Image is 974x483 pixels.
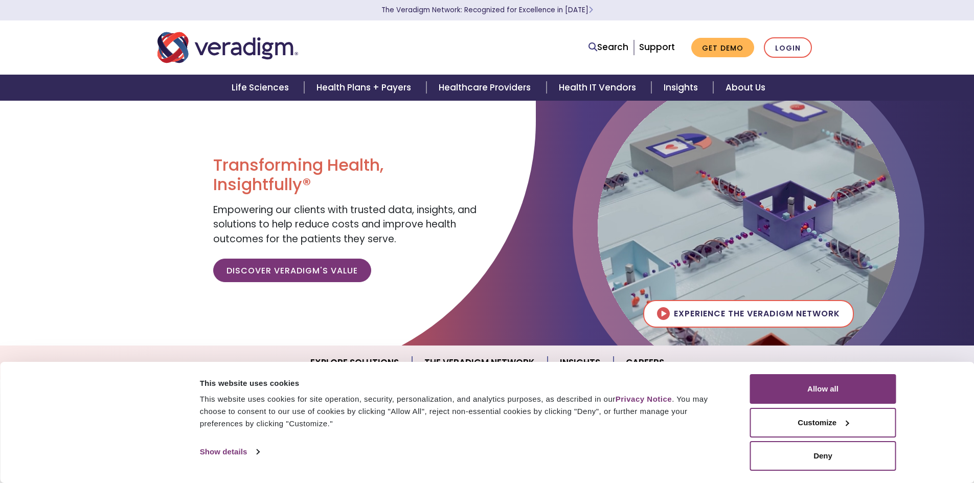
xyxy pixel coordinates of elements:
span: Learn More [588,5,593,15]
a: Privacy Notice [616,395,672,403]
a: Support [639,41,675,53]
a: Healthcare Providers [426,75,546,101]
a: Insights [548,350,614,376]
a: Health Plans + Payers [304,75,426,101]
a: Login [764,37,812,58]
span: Empowering our clients with trusted data, insights, and solutions to help reduce costs and improv... [213,203,477,246]
button: Customize [750,408,896,438]
a: Insights [651,75,713,101]
a: The Veradigm Network [412,350,548,376]
div: This website uses cookies [200,377,727,389]
a: Careers [614,350,676,376]
a: Explore Solutions [298,350,412,376]
a: Show details [200,444,259,459]
a: Search [588,40,628,54]
div: This website uses cookies for site operation, security, personalization, and analytics purposes, ... [200,393,727,430]
a: Get Demo [691,38,754,58]
a: Health IT Vendors [547,75,651,101]
a: The Veradigm Network: Recognized for Excellence in [DATE]Learn More [381,5,593,15]
button: Deny [750,441,896,471]
img: Veradigm logo [157,31,298,64]
button: Allow all [750,374,896,404]
a: About Us [713,75,778,101]
h1: Transforming Health, Insightfully® [213,155,479,195]
a: Life Sciences [219,75,304,101]
a: Discover Veradigm's Value [213,259,371,282]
